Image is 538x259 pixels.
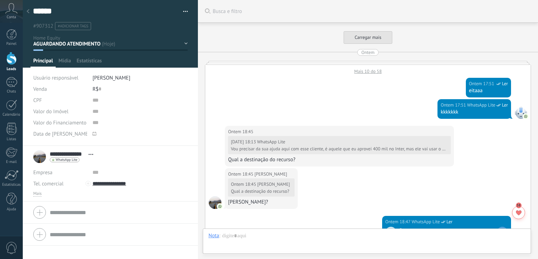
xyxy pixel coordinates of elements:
span: Valor do Financiamento [33,120,87,125]
span: Data de [PERSON_NAME] [33,131,90,137]
span: WhatsApp Lite [515,106,527,119]
img: com.amocrm.amocrmwa.svg [218,204,222,209]
span: Ler [502,80,508,87]
button: Tel. comercial [33,178,63,189]
span: [PERSON_NAME] [92,75,130,81]
span: Mídia [58,57,71,68]
div: Ontem 17:51 [469,80,495,87]
span: Usuário responsável [33,75,78,81]
div: Ontem 18:47 [385,218,412,225]
span: Tel. comercial [33,180,63,187]
div: Leads [1,67,22,71]
div: Mais 10 do 58 [205,65,531,74]
span: #907312 [33,23,53,29]
span: Ler [447,218,453,225]
div: Qual a destinação do recurso? [228,156,451,163]
div: Ontem 18:45 [228,128,254,135]
div: Ontem [361,49,374,56]
span: WhatsApp Lite [467,102,495,109]
span: Estatísticas [77,57,102,68]
span: WhatsApp Lite [56,158,77,162]
div: Qual a destinação do recurso? [231,189,290,194]
div: Valor do Imóvel [33,106,87,117]
div: Listas [1,137,22,142]
div: Ontem 18:45 [231,182,257,187]
span: Mais [33,191,42,197]
div: [PERSON_NAME]? [228,199,295,206]
div: Ontem 17:51 [441,102,467,109]
div: Valor do Financiamento [33,117,87,128]
div: Usuário responsável [33,72,87,83]
div: Vou precisar da sua ajuda aqui com esse cliente, é aquele que eu aprovei 400 mil no Inter, mas el... [231,146,446,152]
span: Principal [33,57,53,68]
div: Painel [1,42,22,46]
div: E-mail [1,160,22,164]
div: kkkkkkk [441,109,508,116]
span: Ler [502,102,508,109]
div: Data de Nascimento [33,128,87,139]
span: Carregar mais [354,34,381,40]
div: R$ [92,83,188,95]
div: Empresa [33,167,87,178]
span: Alvaro Oliveira [257,181,290,187]
span: CPF [33,98,42,103]
span: WhatsApp Lite [412,218,440,225]
div: Ontem 18:45 [228,171,254,178]
div: Ajuda [1,207,22,212]
img: com.amocrm.amocrmwa.svg [523,114,528,119]
div: [DATE] 18:13 [231,139,257,145]
span: Valor do Imóvel [33,109,68,114]
span: Conta [7,15,16,20]
div: Estatísticas [1,183,22,187]
div: CPF [33,95,87,106]
div: Calendário [1,113,22,117]
span: Busca e filtro [213,8,531,15]
span: WhatsApp Lite [257,139,285,145]
span: : [219,232,220,239]
div: Chats [1,89,22,94]
div: Venda [33,83,87,95]
span: #adicionar tags [58,24,88,29]
span: 38 [517,204,520,207]
span: Alvaro Oliveira [209,196,221,209]
span: Alvaro Oliveira [254,171,287,178]
div: eitaaa [469,87,508,94]
span: Venda [33,86,47,93]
